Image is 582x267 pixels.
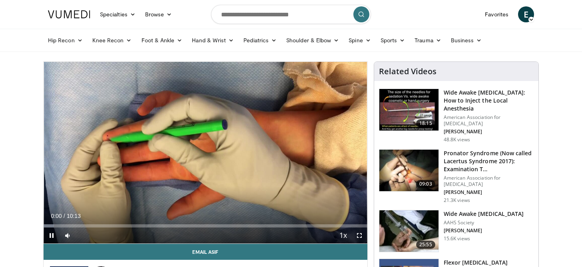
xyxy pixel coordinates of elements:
[379,67,436,76] h4: Related Videos
[444,114,534,127] p: American Association for [MEDICAL_DATA]
[444,259,508,267] h3: Flexor [MEDICAL_DATA]
[44,244,367,260] a: Email Asif
[44,62,367,244] video-js: Video Player
[44,227,60,243] button: Pause
[140,6,177,22] a: Browse
[416,180,435,188] span: 09:03
[281,32,344,48] a: Shoulder & Elbow
[137,32,187,48] a: Foot & Ankle
[211,5,371,24] input: Search topics, interventions
[444,210,524,218] h3: Wide Awake [MEDICAL_DATA]
[51,213,62,219] span: 0:00
[444,175,534,188] p: American Association for [MEDICAL_DATA]
[480,6,513,22] a: Favorites
[376,32,410,48] a: Sports
[379,210,534,252] a: 25:55 Wide Awake [MEDICAL_DATA] AAHS Society [PERSON_NAME] 15.6K views
[187,32,239,48] a: Hand & Wrist
[88,32,137,48] a: Knee Recon
[444,136,470,143] p: 48.8K views
[410,32,446,48] a: Trauma
[64,213,65,219] span: /
[444,89,534,113] h3: Wide Awake [MEDICAL_DATA]: How to Inject the Local Anesthesia
[344,32,375,48] a: Spine
[444,129,534,135] p: [PERSON_NAME]
[379,89,534,143] a: 18:15 Wide Awake [MEDICAL_DATA]: How to Inject the Local Anesthesia American Association for [MED...
[351,227,367,243] button: Fullscreen
[444,149,534,173] h3: Pronator Syndrome (Now called Lacertus Syndrome 2017): Examination T…
[379,149,534,204] a: 09:03 Pronator Syndrome (Now called Lacertus Syndrome 2017): Examination T… American Association ...
[95,6,140,22] a: Specialties
[444,220,524,226] p: AAHS Society
[444,197,470,204] p: 21.3K views
[379,150,438,191] img: ecc38c0f-1cd8-4861-b44a-401a34bcfb2f.150x105_q85_crop-smart_upscale.jpg
[43,32,88,48] a: Hip Recon
[444,189,534,196] p: [PERSON_NAME]
[335,227,351,243] button: Playback Rate
[48,10,90,18] img: VuMedi Logo
[379,210,438,252] img: wide_awake_carpal_tunnel_100008556_2.jpg.150x105_q85_crop-smart_upscale.jpg
[416,119,435,127] span: 18:15
[446,32,487,48] a: Business
[67,213,81,219] span: 10:13
[518,6,534,22] a: E
[60,227,76,243] button: Mute
[379,89,438,131] img: Q2xRg7exoPLTwO8X4xMDoxOjBrO-I4W8_1.150x105_q85_crop-smart_upscale.jpg
[444,235,470,242] p: 15.6K views
[44,224,367,227] div: Progress Bar
[444,227,524,234] p: [PERSON_NAME]
[416,241,435,249] span: 25:55
[239,32,281,48] a: Pediatrics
